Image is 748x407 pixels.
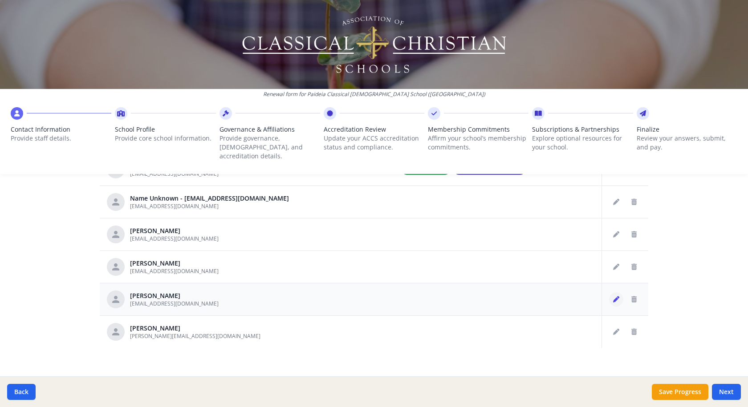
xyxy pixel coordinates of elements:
[637,125,737,134] span: Finalize
[428,134,528,152] p: Affirm your school’s membership commitments.
[609,292,623,306] button: Edit staff
[130,235,219,242] span: [EMAIL_ADDRESS][DOMAIN_NAME]
[652,384,708,400] button: Save Progress
[11,134,111,143] p: Provide staff details.
[115,125,215,134] span: School Profile
[627,292,641,306] button: Delete staff
[627,195,641,209] button: Delete staff
[627,227,641,242] button: Delete staff
[11,125,111,134] span: Contact Information
[220,134,320,161] p: Provide governance, [DEMOGRAPHIC_DATA], and accreditation details.
[712,384,741,400] button: Next
[130,202,219,210] span: [EMAIL_ADDRESS][DOMAIN_NAME]
[627,260,641,274] button: Delete staff
[130,259,219,268] div: [PERSON_NAME]
[609,227,623,242] button: Edit staff
[637,134,737,152] p: Review your answers, submit, and pay.
[130,324,260,333] div: [PERSON_NAME]
[324,125,424,134] span: Accreditation Review
[130,267,219,275] span: [EMAIL_ADDRESS][DOMAIN_NAME]
[130,332,260,340] span: [PERSON_NAME][EMAIL_ADDRESS][DOMAIN_NAME]
[130,194,289,203] div: Name Unknown - [EMAIL_ADDRESS][DOMAIN_NAME]
[324,134,424,152] p: Update your ACCS accreditation status and compliance.
[7,384,36,400] button: Back
[609,325,623,339] button: Edit staff
[130,226,219,235] div: [PERSON_NAME]
[627,325,641,339] button: Delete staff
[241,13,508,76] img: Logo
[130,291,219,300] div: [PERSON_NAME]
[130,300,219,307] span: [EMAIL_ADDRESS][DOMAIN_NAME]
[532,125,633,134] span: Subscriptions & Partnerships
[532,134,633,152] p: Explore optional resources for your school.
[220,125,320,134] span: Governance & Affiliations
[609,260,623,274] button: Edit staff
[115,134,215,143] p: Provide core school information.
[609,195,623,209] button: Edit staff
[428,125,528,134] span: Membership Commitments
